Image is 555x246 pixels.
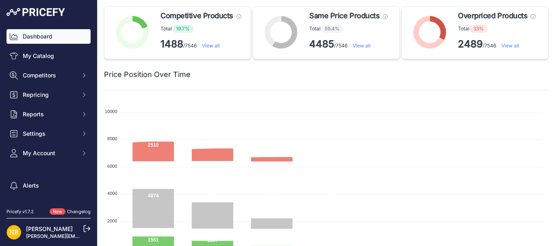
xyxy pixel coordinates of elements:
[458,38,535,51] p: /7546
[172,25,194,33] span: 19.7%
[160,10,233,21] span: Competitive Products
[7,208,34,215] div: Pricefy v1.7.2
[501,43,519,49] a: View all
[160,38,241,51] p: /7546
[202,43,220,49] a: View all
[7,126,91,141] button: Settings
[7,49,91,63] a: My Catalog
[107,218,117,223] tspan: 2000
[23,91,76,99] span: Repricing
[458,10,527,21] span: Overpriced Products
[7,88,91,102] button: Repricing
[23,110,76,118] span: Reports
[105,109,117,114] tspan: 10000
[7,107,91,122] button: Reports
[7,68,91,83] button: Competitors
[67,209,91,214] a: Changelog
[7,29,91,44] a: Dashboard
[7,146,91,160] button: My Account
[7,29,91,224] nav: Sidebar
[309,25,388,33] p: Total
[50,208,65,215] span: New
[107,191,117,196] tspan: 4000
[104,69,191,80] h2: Price Position Over Time
[160,38,183,50] strong: 1488
[309,38,334,50] strong: 4485
[469,25,488,33] span: 33%
[23,130,76,138] span: Settings
[321,25,344,33] span: 59.4%
[23,71,76,79] span: Competitors
[23,149,76,157] span: My Account
[26,233,151,239] a: [PERSON_NAME][EMAIL_ADDRESS][DOMAIN_NAME]
[458,25,535,33] p: Total
[107,164,117,169] tspan: 6000
[7,8,65,16] img: Pricefy Logo
[26,225,73,232] a: [PERSON_NAME]
[353,43,371,49] a: View all
[309,10,379,21] span: Same Price Products
[107,136,117,141] tspan: 8000
[309,38,388,51] p: /7546
[7,178,91,193] a: Alerts
[160,25,241,33] p: Total
[458,38,483,50] strong: 2489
